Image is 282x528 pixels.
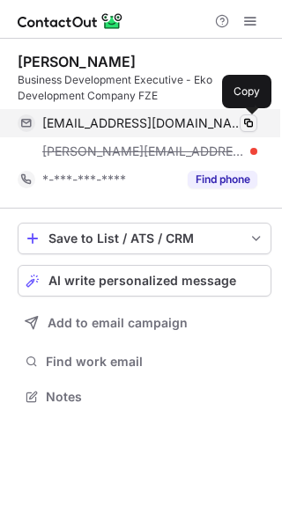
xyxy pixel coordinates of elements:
span: AI write personalized message [48,274,236,288]
span: [PERSON_NAME][EMAIL_ADDRESS][DOMAIN_NAME] [42,143,244,159]
button: AI write personalized message [18,265,271,297]
span: Find work email [46,354,264,370]
span: Notes [46,389,264,405]
img: ContactOut v5.3.10 [18,11,123,32]
button: Reveal Button [188,171,257,188]
button: save-profile-one-click [18,223,271,254]
button: Notes [18,385,271,409]
div: Business Development Executive - Eko Development Company FZE [18,72,271,104]
div: [PERSON_NAME] [18,53,136,70]
button: Add to email campaign [18,307,271,339]
span: Add to email campaign [48,316,188,330]
div: Save to List / ATS / CRM [48,231,241,246]
span: [EMAIL_ADDRESS][DOMAIN_NAME] [42,115,244,131]
button: Find work email [18,349,271,374]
